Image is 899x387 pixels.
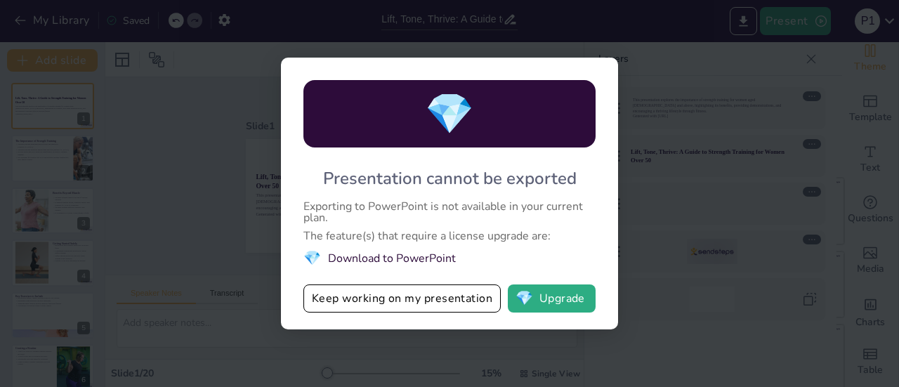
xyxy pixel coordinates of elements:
button: diamondUpgrade [508,284,596,313]
div: The feature(s) that require a license upgrade are: [303,230,596,242]
span: diamond [425,87,474,141]
li: Download to PowerPoint [303,249,596,268]
span: diamond [303,249,321,268]
div: Exporting to PowerPoint is not available in your current plan. [303,201,596,223]
div: Presentation cannot be exported [323,167,577,190]
button: Keep working on my presentation [303,284,501,313]
span: diamond [516,291,533,306]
